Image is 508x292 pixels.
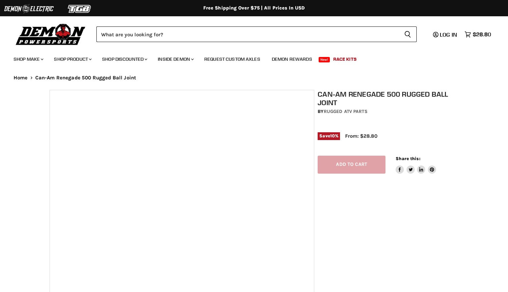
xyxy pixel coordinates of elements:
[396,156,436,174] aside: Share this:
[153,52,198,66] a: Inside Demon
[267,52,317,66] a: Demon Rewards
[8,50,489,66] ul: Main menu
[461,30,494,39] a: $28.80
[330,133,335,138] span: 10
[96,26,417,42] form: Product
[3,2,54,15] img: Demon Electric Logo 2
[54,2,105,15] img: TGB Logo 2
[328,52,362,66] a: Race Kits
[199,52,265,66] a: Request Custom Axles
[35,75,136,81] span: Can-Am Renegade 500 Rugged Ball Joint
[440,31,457,38] span: Log in
[318,90,462,107] h1: Can-Am Renegade 500 Rugged Ball Joint
[396,156,420,161] span: Share this:
[319,57,330,62] span: New!
[345,133,377,139] span: From: $28.80
[324,109,368,114] a: Rugged ATV Parts
[97,52,151,66] a: Shop Discounted
[473,31,491,38] span: $28.80
[318,132,340,140] span: Save %
[430,32,461,38] a: Log in
[399,26,417,42] button: Search
[318,108,462,115] div: by
[14,22,88,46] img: Demon Powersports
[49,52,96,66] a: Shop Product
[8,52,48,66] a: Shop Make
[14,75,28,81] a: Home
[96,26,399,42] input: Search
